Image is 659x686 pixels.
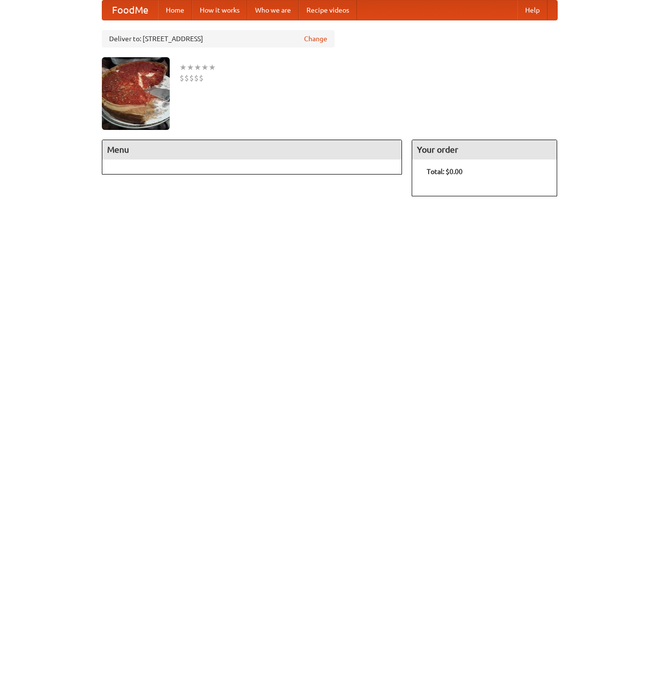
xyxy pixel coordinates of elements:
li: $ [199,73,204,83]
h4: Menu [102,140,402,160]
h4: Your order [412,140,557,160]
li: ★ [187,62,194,73]
li: ★ [209,62,216,73]
li: ★ [201,62,209,73]
a: Recipe videos [299,0,357,20]
a: FoodMe [102,0,158,20]
li: $ [184,73,189,83]
b: Total: $0.00 [427,168,463,175]
a: How it works [192,0,247,20]
a: Change [304,34,327,44]
li: $ [179,73,184,83]
li: $ [189,73,194,83]
li: ★ [194,62,201,73]
img: angular.jpg [102,57,170,130]
a: Home [158,0,192,20]
a: Help [517,0,547,20]
div: Deliver to: [STREET_ADDRESS] [102,30,335,48]
a: Who we are [247,0,299,20]
li: ★ [179,62,187,73]
li: $ [194,73,199,83]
